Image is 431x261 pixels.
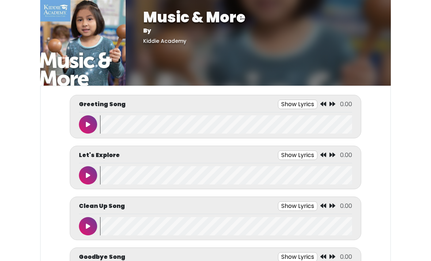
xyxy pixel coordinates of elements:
button: Show Lyrics [278,150,317,160]
h1: Music & More [143,9,373,26]
h5: Kiddie Academy [143,38,373,44]
p: Let's Explore [79,151,120,160]
span: 0.00 [340,151,352,159]
p: By [143,26,373,35]
span: 0.00 [340,202,352,210]
span: 0.00 [340,253,352,261]
button: Show Lyrics [278,100,317,109]
p: Greeting Song [79,100,126,109]
span: 0.00 [340,100,352,108]
button: Show Lyrics [278,201,317,211]
p: Clean Up Song [79,202,125,210]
